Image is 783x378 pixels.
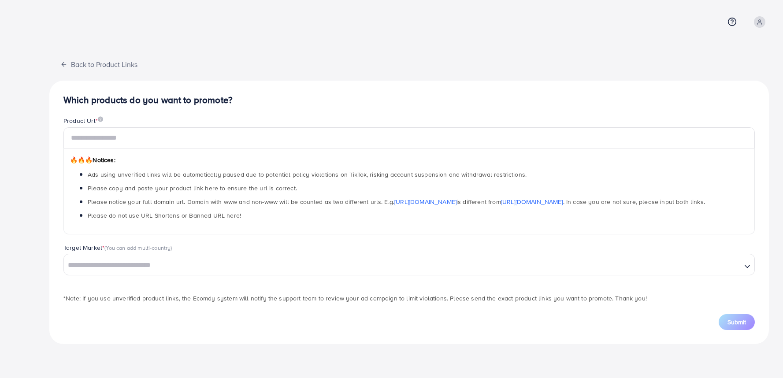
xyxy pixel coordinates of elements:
[104,244,172,252] span: (You can add multi-country)
[49,55,148,74] button: Back to Product Links
[719,314,755,330] button: Submit
[88,170,527,179] span: Ads using unverified links will be automatically paused due to potential policy violations on Tik...
[98,116,103,122] img: image
[63,293,755,304] p: *Note: If you use unverified product links, the Ecomdy system will notify the support team to rev...
[65,259,741,272] input: Search for option
[63,95,755,106] h4: Which products do you want to promote?
[88,211,241,220] span: Please do not use URL Shortens or Banned URL here!
[63,243,172,252] label: Target Market
[727,318,746,326] span: Submit
[63,254,755,275] div: Search for option
[70,156,93,164] span: 🔥🔥🔥
[394,197,456,206] a: [URL][DOMAIN_NAME]
[88,184,297,193] span: Please copy and paste your product link here to ensure the url is correct.
[88,197,705,206] span: Please notice your full domain url. Domain with www and non-www will be counted as two different ...
[501,197,563,206] a: [URL][DOMAIN_NAME]
[63,116,103,125] label: Product Url
[70,156,115,164] span: Notices:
